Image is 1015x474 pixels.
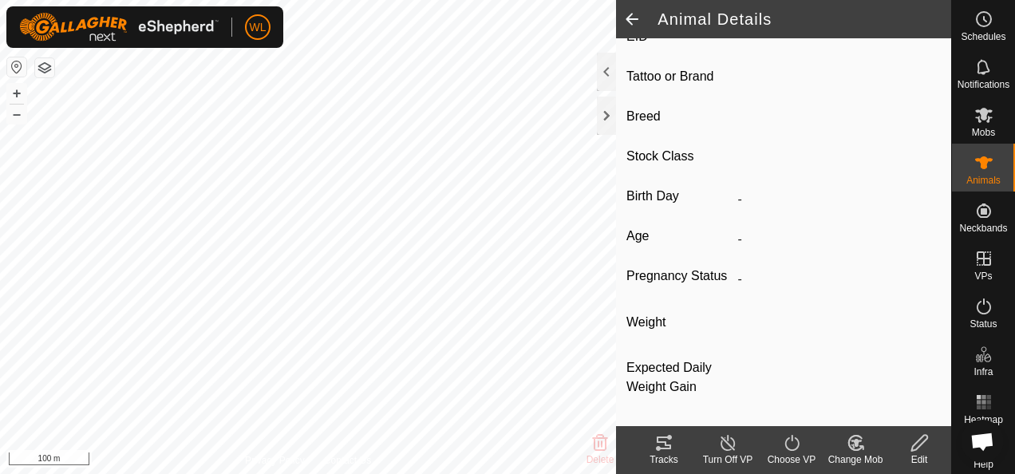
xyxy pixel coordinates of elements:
span: VPs [974,271,992,281]
div: Turn Off VP [696,452,760,467]
label: Birth Day [626,186,731,207]
div: Tracks [632,452,696,467]
span: Status [970,319,997,329]
span: Heatmap [964,415,1003,425]
label: Pregnancy Status [626,266,731,286]
span: WL [250,19,267,36]
button: Map Layers [35,58,54,77]
span: Help [974,460,993,469]
button: + [7,84,26,103]
a: Contact Us [324,453,371,468]
span: Infra [974,367,993,377]
div: Choose VP [760,452,823,467]
div: Change Mob [823,452,887,467]
button: Reset Map [7,57,26,77]
span: Animals [966,176,1001,185]
span: Notifications [958,80,1009,89]
label: Stock Class [626,146,731,167]
label: Age [626,226,731,247]
div: Edit [887,452,951,467]
span: Neckbands [959,223,1007,233]
label: Tattoo or Brand [626,66,731,87]
button: – [7,105,26,124]
h2: Animal Details [658,10,951,29]
a: Privacy Policy [245,453,305,468]
label: Weight [626,306,731,339]
img: Gallagher Logo [19,13,219,41]
span: Schedules [961,32,1005,41]
div: Open chat [961,420,1004,463]
span: Mobs [972,128,995,137]
label: Breed [626,106,731,127]
label: Expected Daily Weight Gain [626,358,731,397]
